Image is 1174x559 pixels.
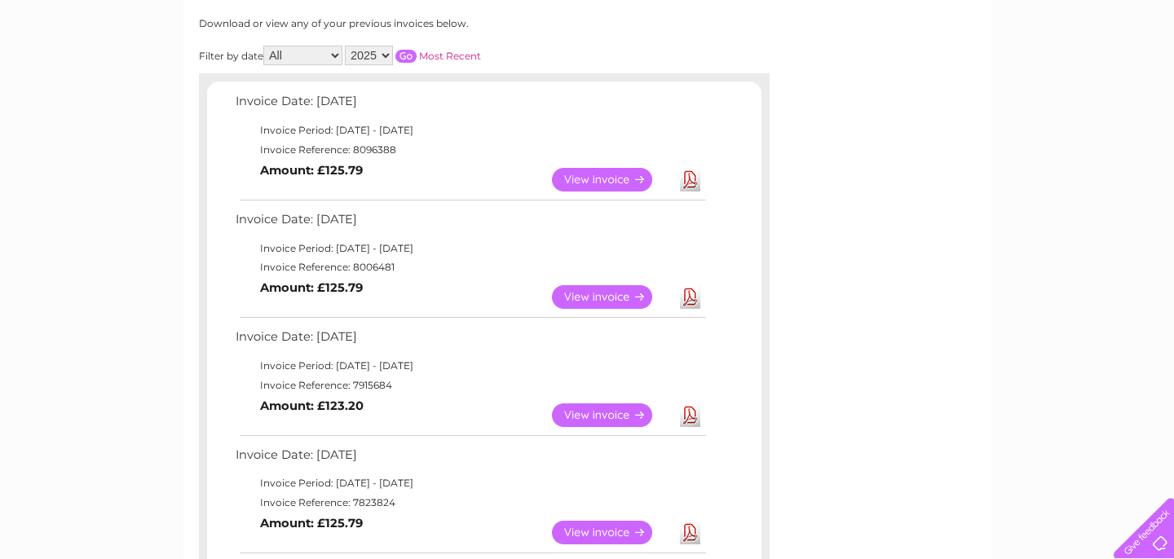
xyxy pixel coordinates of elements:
a: Download [680,403,700,427]
a: Download [680,521,700,544]
td: Invoice Period: [DATE] - [DATE] [232,356,708,376]
td: Invoice Reference: 8096388 [232,140,708,160]
a: View [552,285,672,309]
b: Amount: £125.79 [260,280,363,295]
td: Invoice Period: [DATE] - [DATE] [232,239,708,258]
a: Log out [1120,69,1159,81]
img: logo.png [41,42,124,92]
a: View [552,521,672,544]
a: Download [680,285,700,309]
td: Invoice Date: [DATE] [232,209,708,239]
b: Amount: £123.20 [260,398,364,413]
td: Invoice Date: [DATE] [232,444,708,474]
a: 0333 014 3131 [867,8,979,29]
a: View [552,168,672,191]
div: Clear Business is a trading name of Verastar Limited (registered in [GEOGRAPHIC_DATA] No. 3667643... [203,9,973,79]
a: Blog [1032,69,1056,81]
td: Invoice Date: [DATE] [232,90,708,121]
td: Invoice Reference: 7823824 [232,493,708,513]
td: Invoice Period: [DATE] - [DATE] [232,121,708,140]
td: Invoice Reference: 7915684 [232,376,708,395]
a: Most Recent [419,50,481,62]
div: Filter by date [199,46,627,65]
a: View [552,403,672,427]
b: Amount: £125.79 [260,516,363,530]
a: Contact [1066,69,1106,81]
a: Energy [928,69,964,81]
td: Invoice Period: [DATE] - [DATE] [232,473,708,493]
div: Download or view any of your previous invoices below. [199,18,627,29]
b: Amount: £125.79 [260,163,363,178]
a: Telecoms [973,69,1022,81]
td: Invoice Reference: 8006481 [232,257,708,277]
a: Water [887,69,918,81]
td: Invoice Date: [DATE] [232,326,708,356]
a: Download [680,168,700,191]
